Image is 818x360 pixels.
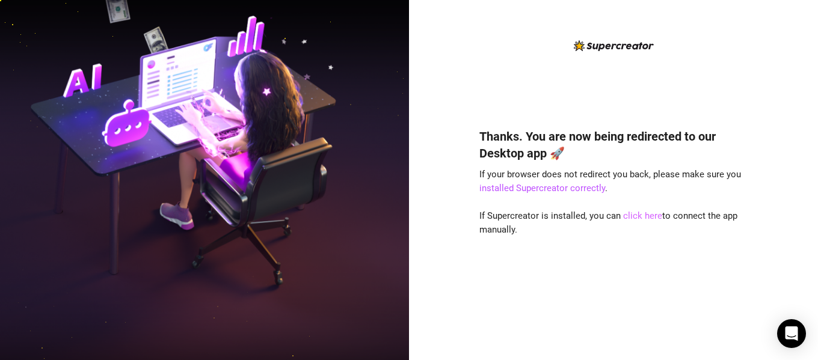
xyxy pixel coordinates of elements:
[479,169,741,194] span: If your browser does not redirect you back, please make sure you .
[479,128,748,162] h4: Thanks. You are now being redirected to our Desktop app 🚀
[777,319,806,348] div: Open Intercom Messenger
[623,210,662,221] a: click here
[479,183,605,194] a: installed Supercreator correctly
[574,40,654,51] img: logo-BBDzfeDw.svg
[479,210,737,236] span: If Supercreator is installed, you can to connect the app manually.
